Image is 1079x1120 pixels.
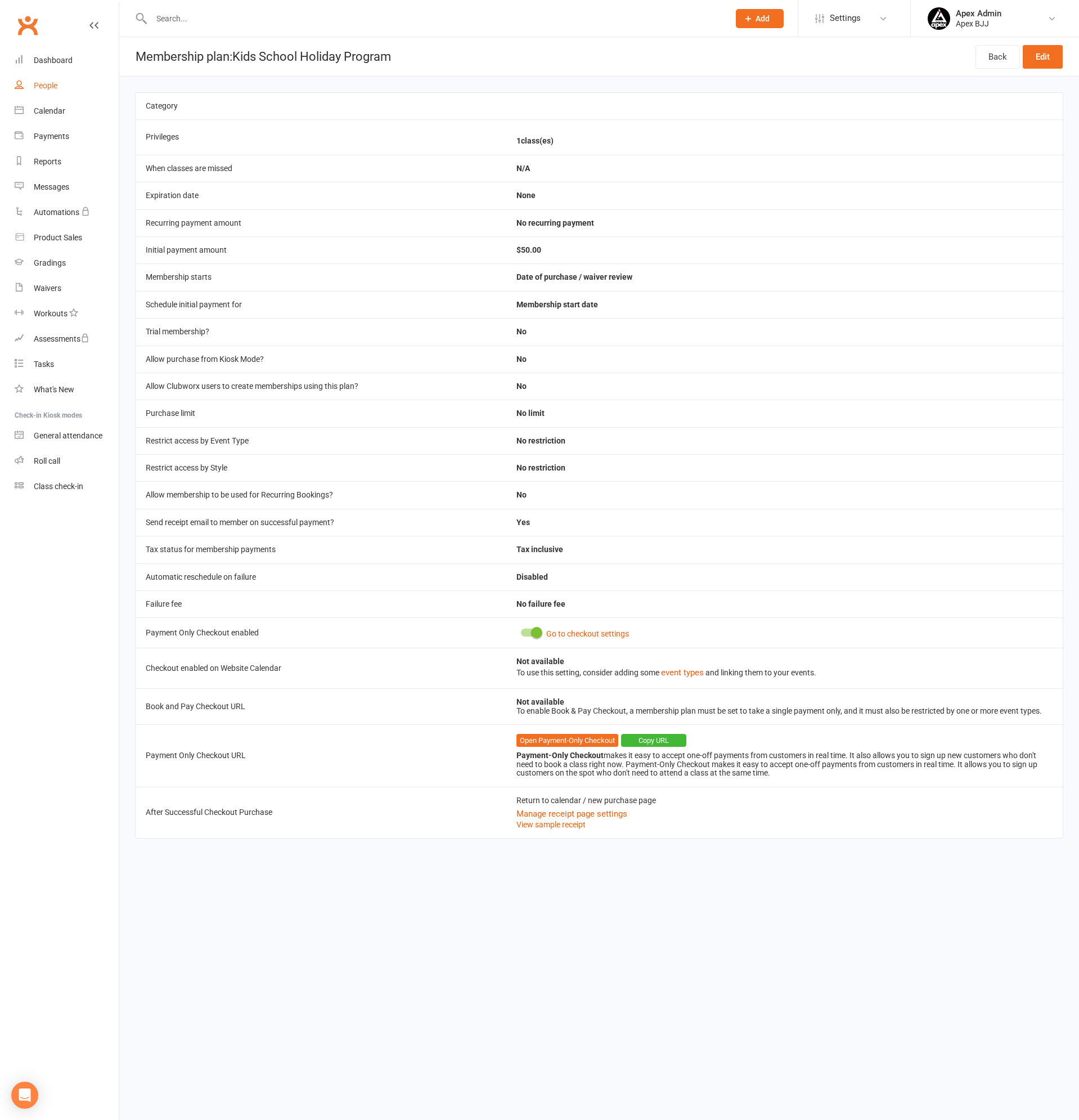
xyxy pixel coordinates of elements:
td: No restriction [506,454,1063,481]
div: To enable Book & Pay Checkout, a membership plan must be set to take a single payment only, and i... [516,698,1053,715]
td: Failure fee [136,590,506,617]
td: No recurring payment [506,209,1063,236]
td: Allow purchase from Kiosk Mode? [136,346,506,373]
td: Privileges [136,119,506,154]
a: Tasks [15,352,119,377]
a: Roll call [15,449,119,474]
div: Messages [34,182,69,191]
td: Restrict access by Style [136,454,506,481]
h1: Membership plan: Kids School Holiday Program [119,37,391,76]
td: Recurring payment amount [136,209,506,236]
td: Date of purchase / waiver review [506,263,1063,290]
a: What's New [15,377,119,402]
a: General attendance kiosk mode [15,423,119,449]
td: Tax inclusive [506,536,1063,563]
div: Payments [34,132,69,141]
td: No [506,481,1063,508]
a: Payments [15,124,119,149]
a: Edit [1023,45,1063,69]
a: Automations [15,200,119,225]
strong: Not available [516,657,564,666]
div: Waivers [34,284,61,293]
td: Return to calendar / new purchase page [506,787,1063,839]
strong: Payment-Only Checkout [516,751,604,760]
span: Settings [830,6,861,31]
td: Payment Only Checkout enabled [136,617,506,647]
td: $50.00 [506,236,1063,263]
td: Allow Clubworx users to create memberships using this plan? [136,373,506,400]
button: Add [736,9,784,28]
td: When classes are missed [136,155,506,182]
td: Purchase limit [136,400,506,427]
img: thumb_image1745496852.png [928,7,950,30]
button: Manage receipt page settings [516,807,627,821]
a: Class kiosk mode [15,474,119,499]
div: Tasks [34,360,54,369]
td: No [506,318,1063,345]
span: Add [756,14,770,23]
td: N/A [506,155,1063,182]
a: Waivers [15,276,119,301]
a: Open Payment-Only Checkout [516,734,618,747]
td: None [506,182,1063,209]
td: Trial membership? [136,318,506,345]
div: Workouts [34,309,68,318]
td: No [506,346,1063,373]
div: To use this setting, consider adding some [516,657,1053,679]
li: 1 class(es) [516,137,1053,145]
input: Search... [148,11,721,26]
a: View sample receipt [516,820,586,829]
a: Reports [15,149,119,174]
div: Roll call [34,456,60,465]
a: Assessments [15,326,119,352]
div: Apex BJJ [956,19,1001,29]
span: Disabled [516,572,548,581]
a: Gradings [15,250,119,276]
a: Go to checkout settings [546,629,629,638]
a: People [15,73,119,98]
div: Gradings [34,258,66,267]
td: No limit [506,400,1063,427]
td: Checkout enabled on Website Calendar [136,648,506,688]
td: Initial payment amount [136,236,506,263]
td: Schedule initial payment for [136,291,506,318]
td: Restrict access by Event Type [136,427,506,454]
td: Book and Pay Checkout URL [136,688,506,724]
div: makes it easy to accept one-off payments from customers in real time. It also allows you to sign ... [516,751,1053,777]
div: Open Intercom Messenger [11,1082,38,1109]
strong: Not available [516,697,564,706]
a: Clubworx [14,11,42,39]
div: Product Sales [34,233,82,242]
div: Dashboard [34,56,73,65]
div: Calendar [34,106,65,115]
div: What's New [34,385,74,394]
div: Class check-in [34,482,83,491]
a: Calendar [15,98,119,124]
td: Yes [506,509,1063,536]
a: Messages [15,174,119,200]
a: Workouts [15,301,119,326]
td: After Successful Checkout Purchase [136,787,506,839]
td: Automatic reschedule on failure [136,563,506,590]
button: Copy URL [621,734,686,747]
td: Tax status for membership payments [136,536,506,563]
td: Allow membership to be used for Recurring Bookings? [136,481,506,508]
td: Payment Only Checkout URL [136,724,506,787]
td: No restriction [506,427,1063,454]
div: Reports [34,157,61,166]
span: No failure fee [516,599,565,608]
td: No [506,373,1063,400]
div: People [34,81,57,90]
td: Membership starts [136,263,506,290]
a: Back [975,45,1020,69]
a: Dashboard [15,48,119,73]
button: event types [661,666,704,679]
td: Send receipt email to member on successful payment? [136,509,506,536]
div: Assessments [34,334,89,343]
td: Membership start date [506,291,1063,318]
td: Expiration date [136,182,506,209]
div: Automations [34,208,79,217]
a: Product Sales [15,225,119,250]
span: and linking them to your events. [704,668,816,677]
div: Apex Admin [956,8,1001,19]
